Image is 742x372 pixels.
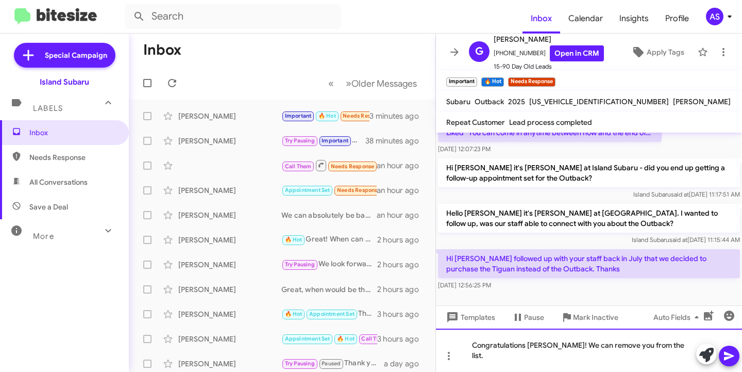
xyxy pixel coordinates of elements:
p: Hello [PERSON_NAME] it's [PERSON_NAME] at [GEOGRAPHIC_DATA]. I wanted to follow up, was our staff... [438,204,740,233]
div: [PERSON_NAME] [178,235,281,245]
span: [PERSON_NAME] [673,97,731,106]
span: Call Them [361,335,388,342]
a: Special Campaign [14,43,115,68]
div: 2 hours ago [377,235,427,245]
div: 2 hours ago [377,260,427,270]
span: Needs Response [29,152,117,163]
span: Older Messages [351,78,417,89]
div: Thank you [281,358,384,369]
span: [US_VEHICLE_IDENTIFICATION_NUMBER] [529,97,669,106]
span: Appointment Set [309,311,355,317]
button: Auto Fields [645,308,711,327]
span: Island Subaru [DATE] 11:15:44 AM [632,236,740,244]
div: [PERSON_NAME] [178,309,281,319]
div: [PERSON_NAME] [178,334,281,344]
div: [PERSON_NAME] [178,185,281,196]
div: We look forward to hearing from you [PERSON_NAME]! [281,258,377,270]
span: Save a Deal [29,202,68,212]
span: 15-90 Day Old Leads [494,61,604,72]
span: Island Subaru [DATE] 11:17:51 AM [633,190,740,198]
span: « [328,77,334,90]
span: Needs Response [337,187,381,193]
span: Subaru [446,97,470,106]
span: Try Pausing [285,137,315,144]
span: » [346,77,351,90]
div: Great! When can you come in to go over your options? [281,234,377,246]
span: Important [285,112,312,119]
span: Templates [444,308,495,327]
span: Needs Response [331,163,375,170]
div: 3 minutes ago [369,111,427,121]
div: Congratulations [PERSON_NAME]! We can remove you from the list. [436,329,742,372]
p: Hi [PERSON_NAME] followed up with your staff back in July that we decided to purchase the Tiguan ... [438,249,740,278]
h1: Inbox [143,42,181,58]
div: AS [706,8,723,25]
button: Previous [322,73,340,94]
span: 🔥 Hot [337,335,355,342]
div: a day ago [384,359,427,369]
div: an hour ago [377,185,427,196]
div: We can absolutely be back in touch closer to the end of your lease! [281,210,377,220]
span: Labels [33,104,63,113]
button: Next [340,73,423,94]
div: an hour ago [377,210,427,220]
div: [PERSON_NAME] [178,210,281,220]
span: More [33,232,54,241]
span: Repeat Customer [446,118,505,127]
button: Pause [503,308,552,327]
div: [PERSON_NAME] [178,136,281,146]
span: Special Campaign [45,50,107,60]
span: [DATE] 12:07:23 PM [438,145,491,153]
div: 3 hours ago [377,309,427,319]
a: Calendar [560,4,611,34]
nav: Page navigation example [323,73,423,94]
span: Inbox [29,127,117,138]
a: Profile [657,4,697,34]
a: Open in CRM [550,45,604,61]
small: Needs Response [508,77,555,87]
span: [PERSON_NAME] [494,33,604,45]
div: [PERSON_NAME] [178,284,281,295]
a: Insights [611,4,657,34]
span: 🔥 Hot [285,236,302,243]
span: [PHONE_NUMBER] [494,45,604,61]
span: Needs Response [343,112,386,119]
div: Liked “We are glad to hear!” [281,184,377,196]
button: Mark Inactive [552,308,627,327]
span: said at [671,190,689,198]
div: [PERSON_NAME] [178,260,281,270]
input: Search [125,4,341,29]
span: [DATE] 12:56:25 PM [438,281,491,289]
span: Mark Inactive [573,308,618,327]
span: said at [669,236,687,244]
span: Call Them [285,163,312,170]
span: Apply Tags [647,43,684,61]
div: Hi [PERSON_NAME] followed up with your staff back in July that we decided to purchase the Tiguan ... [281,110,369,122]
small: Important [446,77,477,87]
div: 38 minutes ago [365,136,427,146]
span: Important [322,137,348,144]
a: Inbox [522,4,560,34]
div: [PERSON_NAME] [178,111,281,121]
small: 🔥 Hot [481,77,503,87]
span: Appointment Set [285,187,330,193]
p: Hi [PERSON_NAME] it's [PERSON_NAME] at Island Subaru - did you end up getting a follow-up appoint... [438,158,740,187]
div: That's perfect [PERSON_NAME]! We look forward to having you here. [281,308,377,320]
div: 3 hours ago [377,334,427,344]
span: Try Pausing [285,261,315,268]
button: Templates [436,308,503,327]
span: Pause [524,308,544,327]
span: Auto Fields [653,308,703,327]
span: Paused [322,360,341,367]
span: G [475,43,483,60]
span: All Conversations [29,177,88,187]
span: 🔥 Hot [285,311,302,317]
span: Appointment Set [285,335,330,342]
div: an hour ago [377,160,427,171]
button: AS [697,8,731,25]
span: Try Pausing [285,360,315,367]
